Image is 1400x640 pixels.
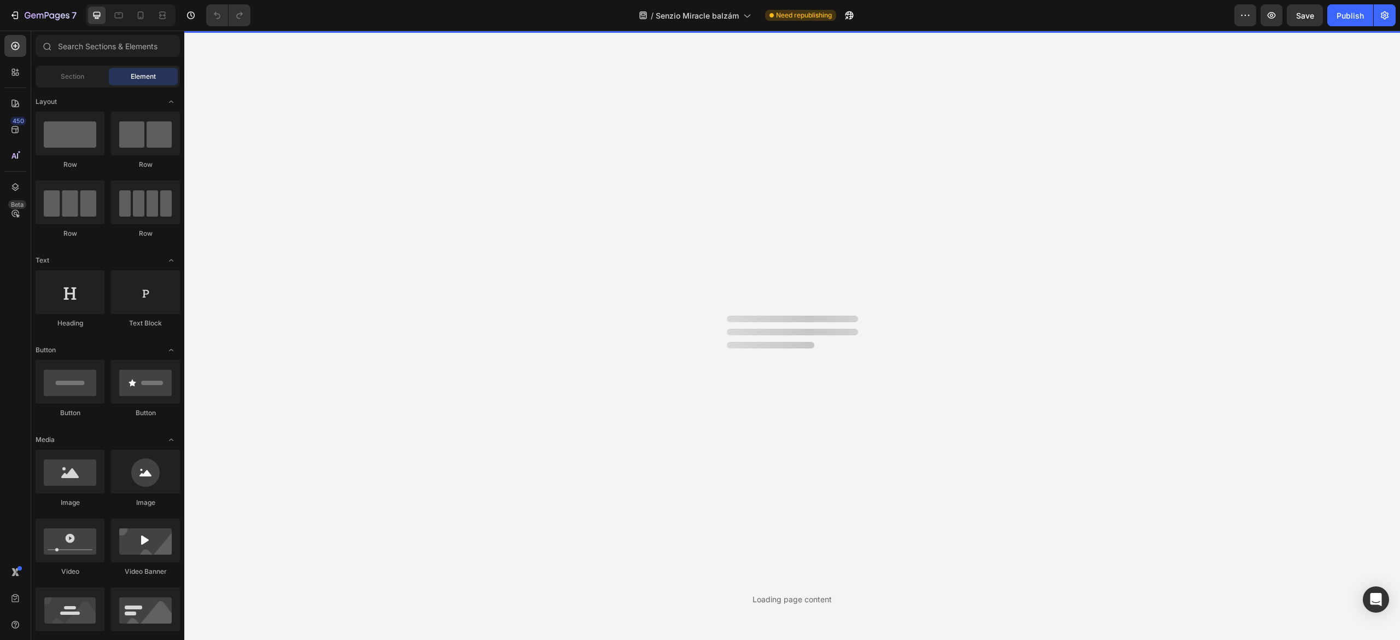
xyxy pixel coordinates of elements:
span: Text [36,255,49,265]
button: 7 [4,4,81,26]
span: / [651,10,654,21]
button: Publish [1327,4,1373,26]
div: Open Intercom Messenger [1363,586,1389,613]
span: Toggle open [162,431,180,449]
div: Video [36,567,104,577]
p: 7 [72,9,77,22]
div: Publish [1337,10,1364,21]
div: Text Block [111,318,180,328]
div: Undo/Redo [206,4,250,26]
div: Beta [8,200,26,209]
button: Save [1287,4,1323,26]
div: Row [36,229,104,238]
div: Row [111,160,180,170]
span: Senzio Miracle balzám [656,10,739,21]
div: Row [111,229,180,238]
span: Button [36,345,56,355]
span: Element [131,72,156,82]
div: Image [111,498,180,508]
span: Toggle open [162,341,180,359]
span: Need republishing [776,10,832,20]
span: Layout [36,97,57,107]
div: Button [111,408,180,418]
input: Search Sections & Elements [36,35,180,57]
div: Image [36,498,104,508]
div: 450 [10,117,26,125]
div: Row [36,160,104,170]
span: Save [1296,11,1314,20]
span: Toggle open [162,252,180,269]
span: Toggle open [162,93,180,110]
span: Section [61,72,84,82]
div: Loading page content [752,594,832,605]
span: Media [36,435,55,445]
div: Button [36,408,104,418]
div: Heading [36,318,104,328]
div: Video Banner [111,567,180,577]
